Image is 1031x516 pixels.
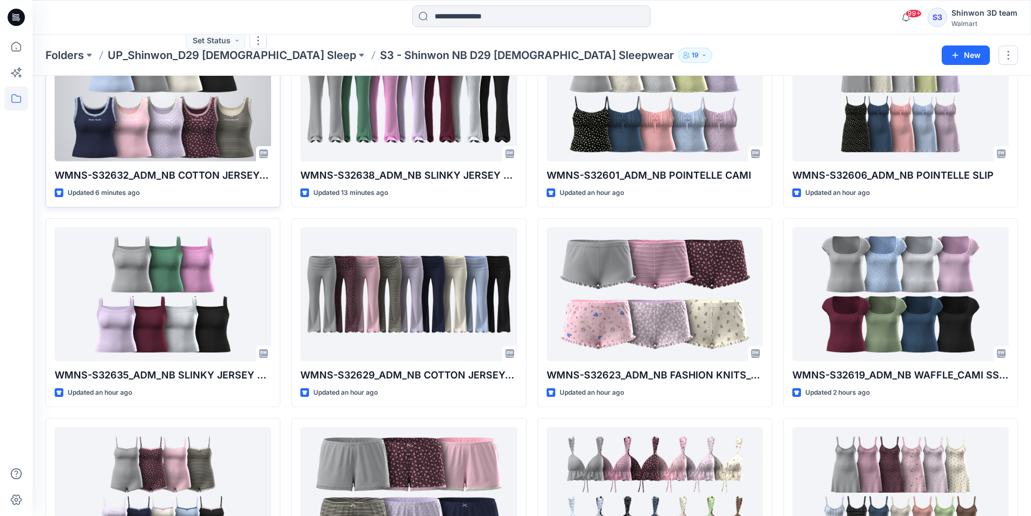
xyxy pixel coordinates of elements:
[905,9,922,18] span: 99+
[547,227,763,361] a: WMNS-S32623_ADM_NB FASHION KNITS_SHORTS
[560,387,624,399] p: Updated an hour ago
[951,6,1017,19] div: Shinwon 3D team
[380,48,674,63] p: S3 - Shinwon NB D29 [DEMOGRAPHIC_DATA] Sleepwear
[55,227,271,361] a: WMNS-S32635_ADM_NB SLINKY JERSEY TANK
[678,48,712,63] button: 19
[547,368,763,383] p: WMNS-S32623_ADM_NB FASHION KNITS_SHORTS
[300,168,517,183] p: WMNS-S32638_ADM_NB SLINKY JERSEY FLARE PANT
[45,48,84,63] a: Folders
[313,187,388,199] p: Updated 13 minutes ago
[792,368,1009,383] p: WMNS-S32619_ADM_NB WAFFLE_CAMI SS TEE
[951,19,1017,28] div: Walmart
[547,28,763,161] a: WMNS-S32601_ADM_NB POINTELLE CAMI
[108,48,356,63] a: UP_Shinwon_D29 [DEMOGRAPHIC_DATA] Sleep
[300,227,517,361] a: WMNS-S32629_ADM_NB COTTON JERSEY&LACE_FOLDOVER PANT
[792,28,1009,161] a: WMNS-S32606_ADM_NB POINTELLE SLIP
[792,227,1009,361] a: WMNS-S32619_ADM_NB WAFFLE_CAMI SS TEE
[55,168,271,183] p: WMNS-S32632_ADM_NB COTTON JERSEY&LACE_TANK
[692,49,699,61] p: 19
[792,168,1009,183] p: WMNS-S32606_ADM_NB POINTELLE SLIP
[55,368,271,383] p: WMNS-S32635_ADM_NB SLINKY JERSEY TANK
[928,8,947,27] div: S3
[560,187,624,199] p: Updated an hour ago
[300,28,517,161] a: WMNS-S32638_ADM_NB SLINKY JERSEY FLARE PANT
[547,168,763,183] p: WMNS-S32601_ADM_NB POINTELLE CAMI
[55,28,271,161] a: WMNS-S32632_ADM_NB COTTON JERSEY&LACE_TANK
[805,387,870,399] p: Updated 2 hours ago
[68,187,140,199] p: Updated 6 minutes ago
[805,187,870,199] p: Updated an hour ago
[300,368,517,383] p: WMNS-S32629_ADM_NB COTTON JERSEY&LACE_FOLDOVER PANT
[313,387,378,399] p: Updated an hour ago
[942,45,990,65] button: New
[68,387,132,399] p: Updated an hour ago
